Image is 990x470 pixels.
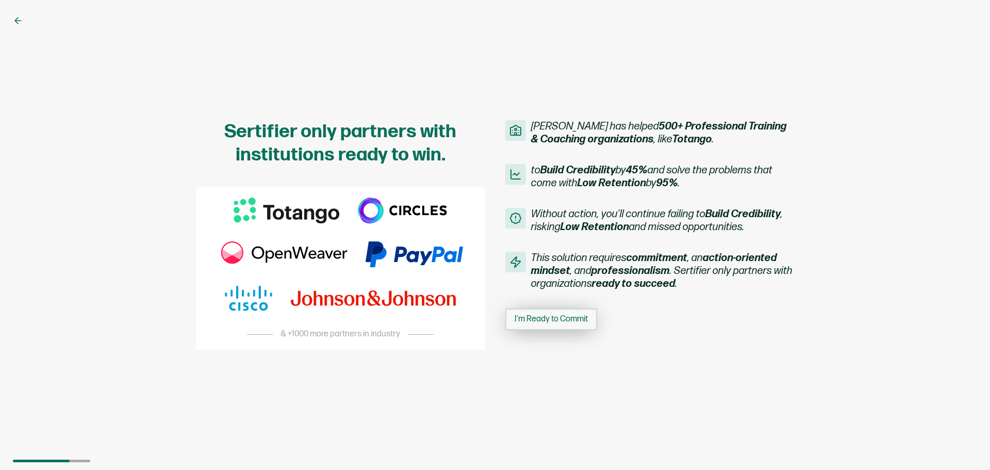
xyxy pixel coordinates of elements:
b: 45% [626,164,648,176]
span: to by and solve the problems that come with by . [531,164,794,190]
b: ready to succeed [592,278,675,290]
b: 95% [656,177,678,189]
span: [PERSON_NAME] has helped , like . [531,120,794,146]
img: totango-logo.svg [234,198,340,223]
b: Build Credibility [705,208,781,220]
h1: Sertifier only partners with institutions ready to win. [196,120,485,167]
span: Without action, you’ll continue failing to , risking and missed opportunities. [531,208,794,234]
b: Low Retention [577,177,646,189]
b: professionalism [591,265,670,277]
img: jj-logo.svg [291,290,456,306]
b: Low Retention [560,221,629,233]
b: Build Credibility [540,164,616,176]
img: cisco-logo.svg [225,285,273,311]
span: I'm Ready to Commit [515,315,588,323]
b: action-oriented mindset [531,252,777,277]
span: & +1000 more partners in industry [280,329,400,339]
b: commitment [626,252,687,264]
img: circles-logo.svg [358,198,447,223]
img: paypal-logo.svg [366,241,463,267]
button: I'm Ready to Commit [505,309,597,330]
span: This solution requires , an , and . Sertifier only partners with organizations . [531,252,794,290]
b: Totango [672,133,712,145]
b: 500+ Professional Training & Coaching organizations [531,120,787,145]
iframe: Chat Widget [938,420,990,470]
img: openweaver-logo.svg [218,241,348,267]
